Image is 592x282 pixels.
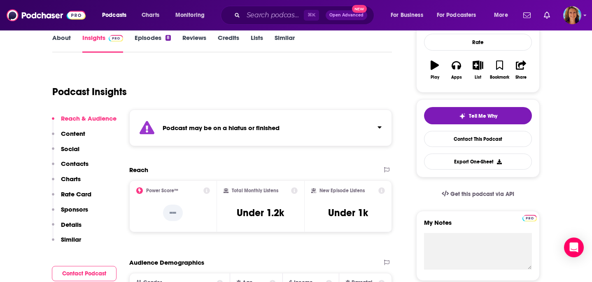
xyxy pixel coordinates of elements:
[275,34,295,53] a: Similar
[52,145,79,160] button: Social
[61,114,117,122] p: Reach & Audience
[424,107,532,124] button: tell me why sparkleTell Me Why
[424,219,532,233] label: My Notes
[445,55,467,85] button: Apps
[520,8,534,22] a: Show notifications dropdown
[237,207,284,219] h3: Under 1.2k
[61,175,81,183] p: Charts
[459,113,466,119] img: tell me why sparkle
[475,75,481,80] div: List
[102,9,126,21] span: Podcasts
[135,34,171,53] a: Episodes8
[129,110,392,146] section: Click to expand status details
[52,221,82,236] button: Details
[218,34,239,53] a: Credits
[52,235,81,251] button: Similar
[52,190,91,205] button: Rate Card
[385,9,434,22] button: open menu
[251,34,263,53] a: Lists
[243,9,304,22] input: Search podcasts, credits, & more...
[165,35,171,41] div: 8
[228,6,382,25] div: Search podcasts, credits, & more...
[352,5,367,13] span: New
[52,114,117,130] button: Reach & Audience
[319,188,365,193] h2: New Episode Listens
[563,6,581,24] button: Show profile menu
[451,75,462,80] div: Apps
[563,6,581,24] span: Logged in as MeganBeatie
[170,9,215,22] button: open menu
[564,238,584,257] div: Open Intercom Messenger
[175,9,205,21] span: Monitoring
[109,35,123,42] img: Podchaser Pro
[129,166,148,174] h2: Reach
[52,205,88,221] button: Sponsors
[82,34,123,53] a: InsightsPodchaser Pro
[489,55,510,85] button: Bookmark
[136,9,164,22] a: Charts
[437,9,476,21] span: For Podcasters
[52,160,89,175] button: Contacts
[163,124,280,132] strong: Podcast may be on a hiatus or finished
[61,205,88,213] p: Sponsors
[52,86,127,98] h1: Podcast Insights
[61,145,79,153] p: Social
[304,10,319,21] span: ⌘ K
[515,75,527,80] div: Share
[510,55,532,85] button: Share
[52,266,117,281] button: Contact Podcast
[488,9,518,22] button: open menu
[61,160,89,168] p: Contacts
[61,235,81,243] p: Similar
[469,113,497,119] span: Tell Me Why
[96,9,137,22] button: open menu
[431,9,488,22] button: open menu
[326,10,367,20] button: Open AdvancedNew
[424,34,532,51] div: Rate
[7,7,86,23] img: Podchaser - Follow, Share and Rate Podcasts
[52,175,81,190] button: Charts
[467,55,489,85] button: List
[142,9,159,21] span: Charts
[61,221,82,228] p: Details
[522,215,537,221] img: Podchaser Pro
[563,6,581,24] img: User Profile
[424,55,445,85] button: Play
[232,188,278,193] h2: Total Monthly Listens
[129,259,204,266] h2: Audience Demographics
[424,131,532,147] a: Contact This Podcast
[163,205,183,221] p: --
[490,75,509,80] div: Bookmark
[494,9,508,21] span: More
[52,34,71,53] a: About
[435,184,521,204] a: Get this podcast via API
[146,188,178,193] h2: Power Score™
[61,190,91,198] p: Rate Card
[329,13,364,17] span: Open Advanced
[431,75,439,80] div: Play
[450,191,514,198] span: Get this podcast via API
[391,9,423,21] span: For Business
[61,130,85,138] p: Content
[541,8,553,22] a: Show notifications dropdown
[52,130,85,145] button: Content
[182,34,206,53] a: Reviews
[328,207,368,219] h3: Under 1k
[522,214,537,221] a: Pro website
[424,154,532,170] button: Export One-Sheet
